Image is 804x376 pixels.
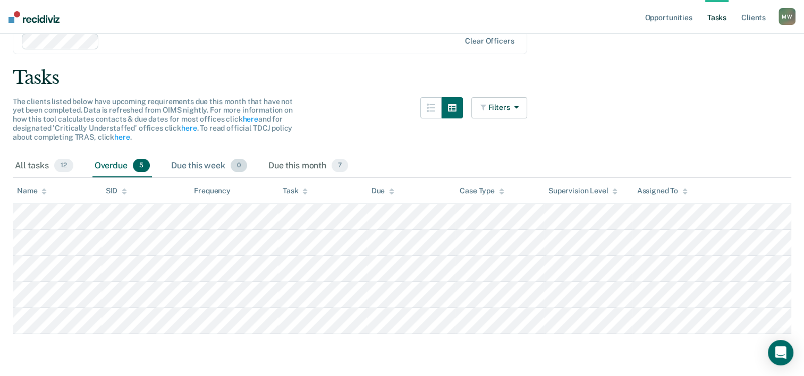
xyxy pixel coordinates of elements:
[460,186,504,195] div: Case Type
[471,97,528,118] button: Filters
[114,133,130,141] a: here
[194,186,231,195] div: Frequency
[778,8,795,25] div: M W
[181,124,197,132] a: here
[9,11,60,23] img: Recidiviz
[169,155,249,178] div: Due this week0
[768,340,793,365] div: Open Intercom Messenger
[548,186,618,195] div: Supervision Level
[106,186,128,195] div: SID
[13,155,75,178] div: All tasks12
[92,155,152,178] div: Overdue5
[13,97,293,141] span: The clients listed below have upcoming requirements due this month that have not yet been complet...
[13,67,791,89] div: Tasks
[332,159,348,173] span: 7
[133,159,150,173] span: 5
[231,159,247,173] span: 0
[371,186,395,195] div: Due
[465,37,514,46] div: Clear officers
[283,186,308,195] div: Task
[266,155,350,178] div: Due this month7
[242,115,258,123] a: here
[637,186,687,195] div: Assigned To
[17,186,47,195] div: Name
[778,8,795,25] button: MW
[54,159,73,173] span: 12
